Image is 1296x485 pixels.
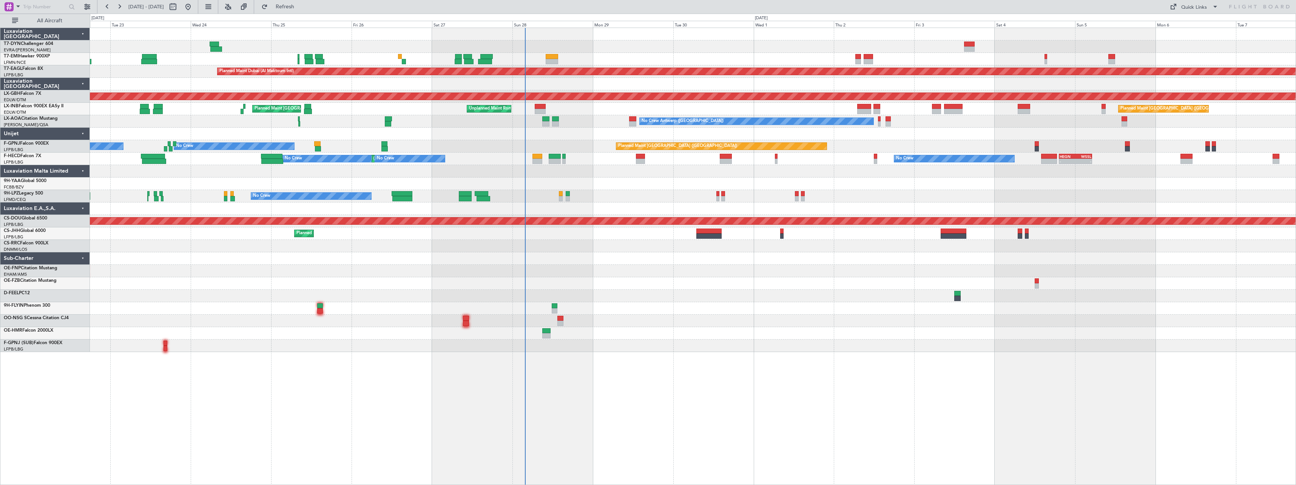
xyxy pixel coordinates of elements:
[4,278,57,283] a: OE-FZBCitation Mustang
[258,1,303,13] button: Refresh
[4,116,58,121] a: LX-AOACitation Mustang
[914,21,995,28] div: Fri 3
[4,97,26,103] a: EDLW/DTM
[285,153,302,164] div: No Crew
[4,54,50,59] a: T7-EMIHawker 900XP
[4,91,41,96] a: LX-GBHFalcon 7X
[4,266,21,270] span: OE-FNP
[128,3,164,10] span: [DATE] - [DATE]
[754,21,834,28] div: Wed 1
[4,216,47,221] a: CS-DOUGlobal 6500
[176,141,193,152] div: No Crew
[4,47,51,53] a: EVRA/[PERSON_NAME]
[8,15,82,27] button: All Aircraft
[4,328,22,333] span: OE-HMR
[91,15,104,22] div: [DATE]
[352,21,432,28] div: Fri 26
[4,303,24,308] span: 9H-FLYIN
[4,272,27,277] a: EHAM/AMS
[4,229,46,233] a: CS-JHHGlobal 6000
[4,241,20,246] span: CS-RRC
[1075,154,1091,159] div: WSSL
[469,103,537,114] div: Unplanned Maint Roma (Ciampino)
[593,21,673,28] div: Mon 29
[4,278,20,283] span: OE-FZB
[296,228,415,239] div: Planned Maint [GEOGRAPHIC_DATA] ([GEOGRAPHIC_DATA])
[4,179,21,183] span: 9H-YAA
[271,21,352,28] div: Thu 25
[4,229,20,233] span: CS-JHH
[4,341,34,345] span: F-GPNJ (SUB)
[755,15,768,22] div: [DATE]
[4,179,46,183] a: 9H-YAAGlobal 5000
[673,21,754,28] div: Tue 30
[4,54,19,59] span: T7-EMI
[432,21,512,28] div: Sat 27
[1120,103,1239,114] div: Planned Maint [GEOGRAPHIC_DATA] ([GEOGRAPHIC_DATA])
[642,116,724,127] div: No Crew Antwerp ([GEOGRAPHIC_DATA])
[4,60,26,65] a: LFMN/NCE
[110,21,191,28] div: Tue 23
[4,266,57,270] a: OE-FNPCitation Mustang
[253,190,270,202] div: No Crew
[4,291,19,295] span: D-FEEL
[1075,21,1156,28] div: Sun 5
[4,141,20,146] span: F-GPNJ
[4,316,69,320] a: OO-NSG SCessna Citation CJ4
[4,341,62,345] a: F-GPNJ (SUB)Falcon 900EX
[4,66,43,71] a: T7-EAGLFalcon 8X
[1181,4,1207,11] div: Quick Links
[4,346,23,352] a: LFPB/LBG
[4,222,23,227] a: LFPB/LBG
[4,147,23,153] a: LFPB/LBG
[4,303,50,308] a: 9H-FLYINPhenom 300
[4,42,53,46] a: T7-DYNChallenger 604
[4,159,23,165] a: LFPB/LBG
[255,103,373,114] div: Planned Maint [GEOGRAPHIC_DATA] ([GEOGRAPHIC_DATA])
[995,21,1075,28] div: Sat 4
[4,42,21,46] span: T7-DYN
[4,104,63,108] a: LX-INBFalcon 900EX EASy II
[618,141,737,152] div: Planned Maint [GEOGRAPHIC_DATA] ([GEOGRAPHIC_DATA])
[377,153,394,164] div: No Crew
[834,21,914,28] div: Thu 2
[4,110,26,115] a: EDLW/DTM
[4,247,27,252] a: DNMM/LOS
[269,4,301,9] span: Refresh
[4,241,48,246] a: CS-RRCFalcon 900LX
[1156,21,1236,28] div: Mon 6
[4,316,27,320] span: OO-NSG S
[4,291,30,295] a: D-FEELPC12
[4,154,20,158] span: F-HECD
[4,104,19,108] span: LX-INB
[219,66,294,77] div: Planned Maint Dubai (Al Maktoum Intl)
[4,141,49,146] a: F-GPNJFalcon 900EX
[4,216,22,221] span: CS-DOU
[1060,159,1075,164] div: -
[4,197,26,202] a: LFMD/CEQ
[4,72,23,78] a: LFPB/LBG
[4,234,23,240] a: LFPB/LBG
[1060,154,1075,159] div: HEGN
[4,91,20,96] span: LX-GBH
[23,1,66,12] input: Trip Number
[4,154,41,158] a: F-HECDFalcon 7X
[4,66,22,71] span: T7-EAGL
[20,18,80,23] span: All Aircraft
[4,191,43,196] a: 9H-LPZLegacy 500
[512,21,593,28] div: Sun 28
[896,153,913,164] div: No Crew
[4,191,19,196] span: 9H-LPZ
[4,328,53,333] a: OE-HMRFalcon 2000LX
[4,116,21,121] span: LX-AOA
[4,122,48,128] a: [PERSON_NAME]/QSA
[1166,1,1222,13] button: Quick Links
[1075,159,1091,164] div: -
[191,21,271,28] div: Wed 24
[4,184,24,190] a: FCBB/BZV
